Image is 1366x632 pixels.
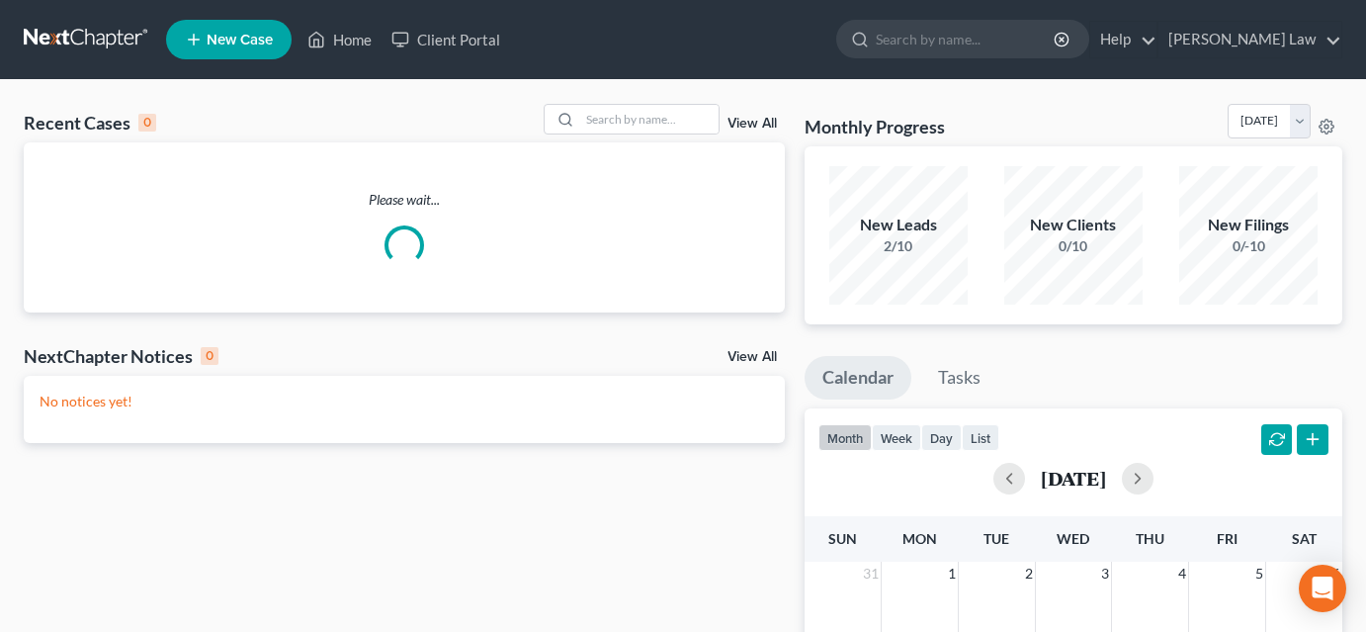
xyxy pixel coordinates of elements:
a: [PERSON_NAME] Law [1158,22,1341,57]
a: Home [298,22,382,57]
h2: [DATE] [1041,468,1106,489]
a: Client Portal [382,22,510,57]
span: 1 [946,562,958,586]
span: Sun [828,530,857,547]
p: No notices yet! [40,392,769,411]
span: 6 [1330,562,1342,586]
a: Help [1090,22,1156,57]
input: Search by name... [580,105,719,134]
div: Recent Cases [24,111,156,135]
p: Please wait... [24,190,785,210]
span: New Case [207,33,273,47]
button: week [872,424,921,451]
span: Tue [983,530,1009,547]
div: 0 [138,114,156,132]
div: New Clients [1004,214,1143,236]
div: NextChapter Notices [24,344,218,368]
div: 0 [201,347,218,365]
span: 3 [1099,562,1111,586]
a: Calendar [805,356,911,400]
span: Sat [1292,530,1317,547]
span: 4 [1176,562,1188,586]
div: New Filings [1179,214,1318,236]
div: 0/-10 [1179,236,1318,256]
a: View All [727,117,777,131]
span: Fri [1217,530,1238,547]
input: Search by name... [876,21,1057,57]
span: 31 [861,562,881,586]
div: 2/10 [829,236,968,256]
div: 0/10 [1004,236,1143,256]
button: list [962,424,999,451]
button: month [818,424,872,451]
h3: Monthly Progress [805,115,945,138]
a: Tasks [920,356,998,400]
span: 5 [1253,562,1265,586]
div: Open Intercom Messenger [1299,565,1346,612]
span: 2 [1023,562,1035,586]
span: Mon [902,530,937,547]
a: View All [727,350,777,364]
div: New Leads [829,214,968,236]
span: Wed [1057,530,1089,547]
span: Thu [1136,530,1164,547]
button: day [921,424,962,451]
